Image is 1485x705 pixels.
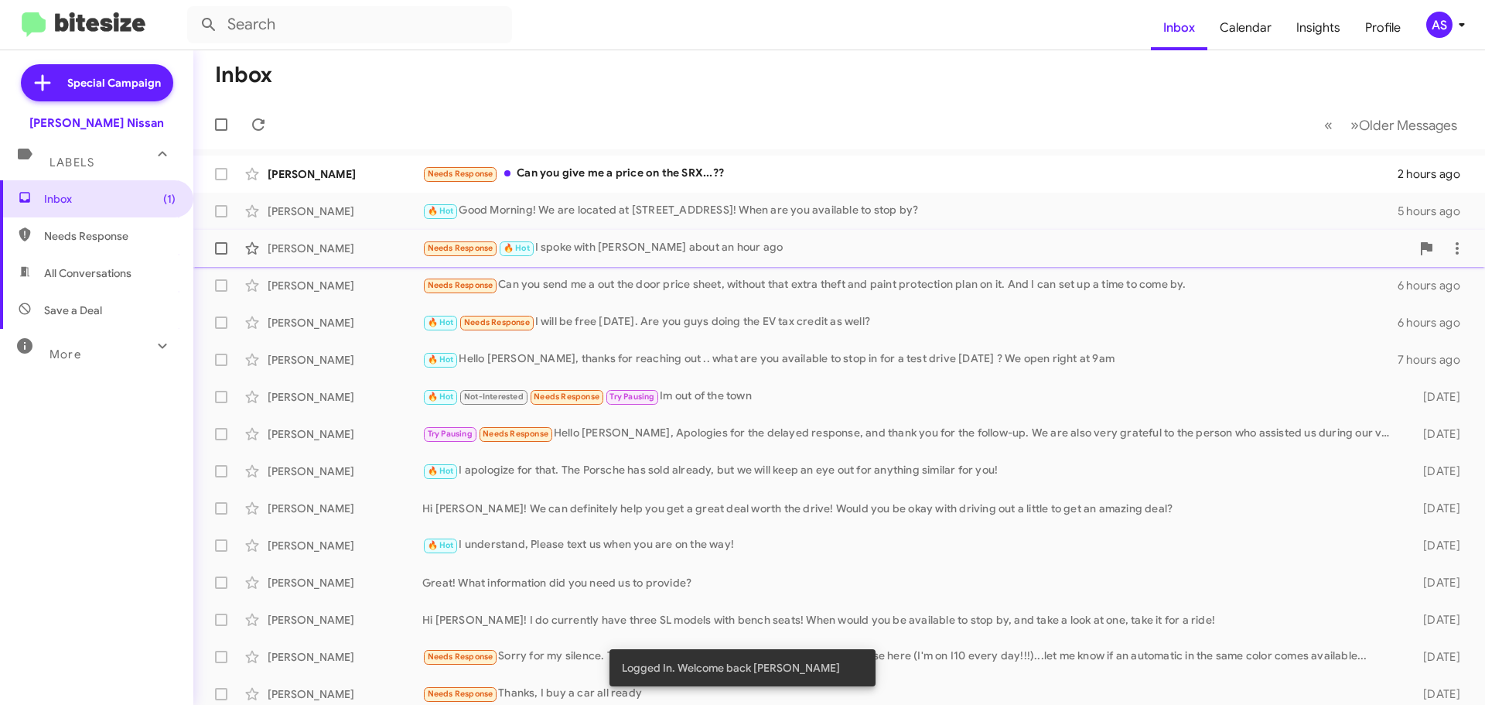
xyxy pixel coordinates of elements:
[422,313,1398,331] div: I will be free [DATE]. Are you guys doing the EV tax credit as well?
[422,648,1398,666] div: Sorry for my silence. Though I love manual driving, I'm using common sense here (I'm on I10 every...
[609,392,654,402] span: Try Pausing
[422,351,1398,368] div: Hello [PERSON_NAME], thanks for reaching out .. what are you available to stop in for a test driv...
[268,352,422,368] div: [PERSON_NAME]
[1398,166,1473,182] div: 2 hours ago
[428,354,454,364] span: 🔥 Hot
[622,660,840,676] span: Logged In. Welcome back [PERSON_NAME]
[1398,426,1473,442] div: [DATE]
[422,612,1398,628] div: Hi [PERSON_NAME]! I do currently have three SL models with bench seats! When would you be availab...
[1359,117,1457,134] span: Older Messages
[67,75,161,91] span: Special Campaign
[268,204,422,219] div: [PERSON_NAME]
[1398,352,1473,368] div: 7 hours ago
[44,191,176,207] span: Inbox
[422,202,1398,220] div: Good Morning! We are located at [STREET_ADDRESS]! When are you available to stop by?
[268,575,422,590] div: [PERSON_NAME]
[1398,649,1473,665] div: [DATE]
[422,536,1398,554] div: I understand, Please text us when you are on the way!
[504,243,530,253] span: 🔥 Hot
[1151,5,1207,50] a: Inbox
[44,303,102,318] span: Save a Deal
[1315,109,1342,141] button: Previous
[464,317,530,327] span: Needs Response
[163,191,176,207] span: (1)
[428,652,493,662] span: Needs Response
[422,462,1398,480] div: I apologize for that. The Porsche has sold already, but we will keep an eye out for anything simi...
[44,265,131,281] span: All Conversations
[1398,315,1473,330] div: 6 hours ago
[422,165,1398,183] div: Can you give me a price on the SRX...??
[1350,115,1359,135] span: »
[21,64,173,101] a: Special Campaign
[268,389,422,405] div: [PERSON_NAME]
[428,466,454,476] span: 🔥 Hot
[428,243,493,253] span: Needs Response
[268,612,422,628] div: [PERSON_NAME]
[464,392,524,402] span: Not-Interested
[1426,12,1453,38] div: AS
[1398,501,1473,516] div: [DATE]
[428,169,493,179] span: Needs Response
[422,388,1398,406] div: Im out of the town
[268,464,422,479] div: [PERSON_NAME]
[1341,109,1466,141] button: Next
[268,315,422,330] div: [PERSON_NAME]
[422,685,1398,703] div: Thanks, I buy a car all ready
[428,280,493,290] span: Needs Response
[428,689,493,699] span: Needs Response
[422,276,1398,294] div: Can you send me a out the door price sheet, without that extra theft and paint protection plan on...
[1398,575,1473,590] div: [DATE]
[428,540,454,550] span: 🔥 Hot
[268,649,422,665] div: [PERSON_NAME]
[1413,12,1468,38] button: AS
[268,501,422,516] div: [PERSON_NAME]
[1316,109,1466,141] nav: Page navigation example
[1398,686,1473,702] div: [DATE]
[44,228,176,244] span: Needs Response
[428,392,454,402] span: 🔥 Hot
[268,278,422,293] div: [PERSON_NAME]
[49,156,94,169] span: Labels
[1324,115,1333,135] span: «
[534,392,599,402] span: Needs Response
[1207,5,1284,50] a: Calendar
[268,686,422,702] div: [PERSON_NAME]
[428,317,454,327] span: 🔥 Hot
[1398,538,1473,553] div: [DATE]
[422,425,1398,443] div: Hello [PERSON_NAME], Apologies for the delayed response, and thank you for the follow-up. We are ...
[422,501,1398,516] div: Hi [PERSON_NAME]! We can definitely help you get a great deal worth the drive! Would you be okay ...
[187,6,512,43] input: Search
[1398,278,1473,293] div: 6 hours ago
[1353,5,1413,50] a: Profile
[422,239,1411,257] div: I spoke with [PERSON_NAME] about an hour ago
[428,206,454,216] span: 🔥 Hot
[268,241,422,256] div: [PERSON_NAME]
[29,115,164,131] div: [PERSON_NAME] Nissan
[1398,204,1473,219] div: 5 hours ago
[483,429,548,439] span: Needs Response
[428,429,473,439] span: Try Pausing
[1398,612,1473,628] div: [DATE]
[422,575,1398,590] div: Great! What information did you need us to provide?
[1284,5,1353,50] a: Insights
[268,538,422,553] div: [PERSON_NAME]
[215,63,272,87] h1: Inbox
[49,347,81,361] span: More
[268,166,422,182] div: [PERSON_NAME]
[268,426,422,442] div: [PERSON_NAME]
[1398,389,1473,405] div: [DATE]
[1398,464,1473,479] div: [DATE]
